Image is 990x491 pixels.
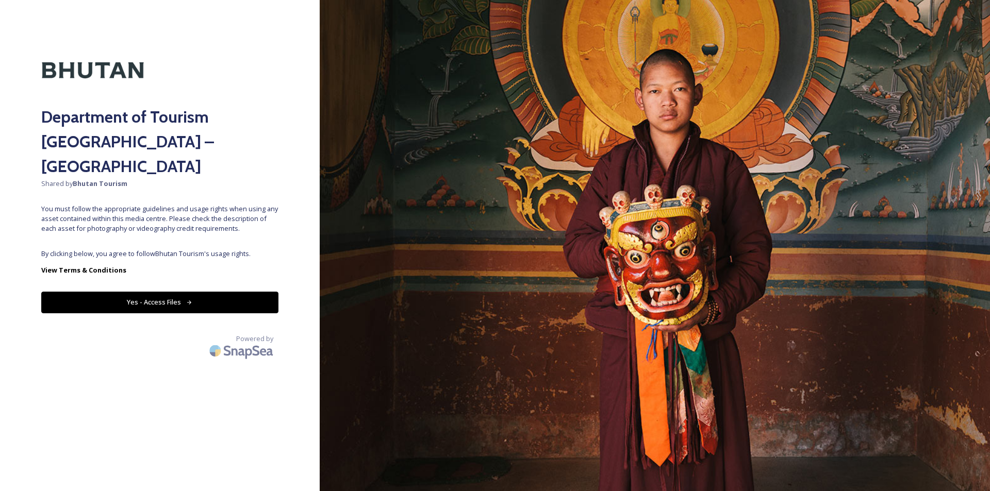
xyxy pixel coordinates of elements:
span: By clicking below, you agree to follow Bhutan Tourism 's usage rights. [41,249,278,259]
img: SnapSea Logo [206,338,278,363]
span: Shared by [41,179,278,189]
h2: Department of Tourism [GEOGRAPHIC_DATA] – [GEOGRAPHIC_DATA] [41,105,278,179]
strong: View Terms & Conditions [41,265,126,275]
span: You must follow the appropriate guidelines and usage rights when using any asset contained within... [41,204,278,234]
strong: Bhutan Tourism [73,179,127,188]
img: Kingdom-of-Bhutan-Logo.png [41,41,144,99]
button: Yes - Access Files [41,292,278,313]
span: Powered by [236,334,273,344]
a: View Terms & Conditions [41,264,278,276]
